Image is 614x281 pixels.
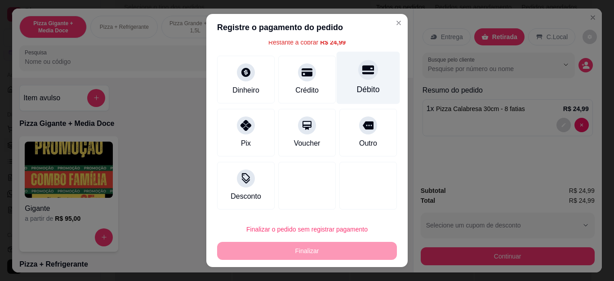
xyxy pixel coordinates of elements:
div: Débito [357,84,380,95]
div: Outro [359,138,377,149]
button: Finalizar o pedido sem registrar pagamento [217,220,397,238]
button: Close [392,16,406,30]
div: Pix [241,138,251,149]
div: Crédito [295,85,319,96]
header: Registre o pagamento do pedido [206,14,408,41]
div: Desconto [231,191,261,202]
div: R$ 24,99 [320,38,346,47]
div: Dinheiro [232,85,259,96]
div: Voucher [294,138,320,149]
div: Restante a cobrar [268,38,346,47]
